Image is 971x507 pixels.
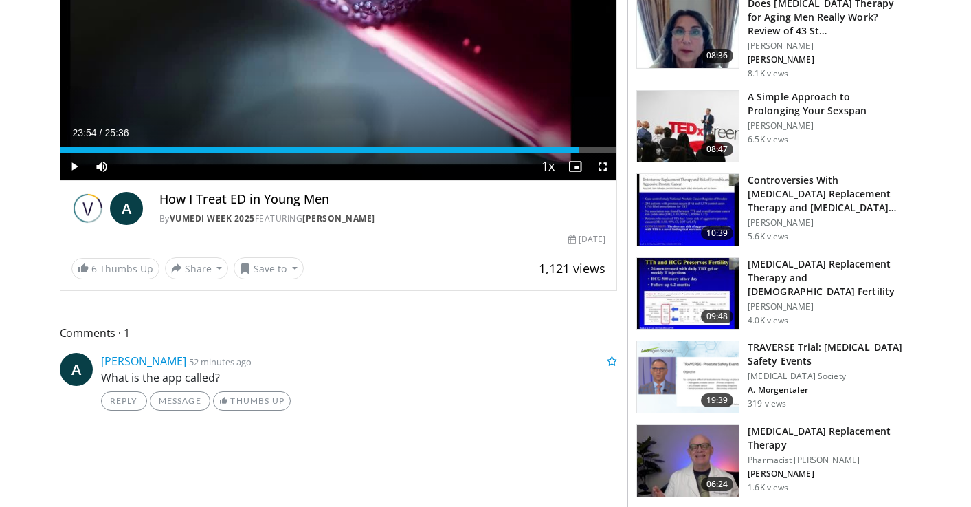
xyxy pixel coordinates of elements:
a: 19:39 TRAVERSE Trial: [MEDICAL_DATA] Safety Events [MEDICAL_DATA] Society A. Morgentaler 319 views [636,341,902,413]
span: / [100,127,102,138]
p: [PERSON_NAME] [748,217,902,228]
a: A [110,192,143,225]
a: 08:47 A Simple Approach to Prolonging Your Sexspan [PERSON_NAME] 6.5K views [636,90,902,163]
span: Comments 1 [60,324,618,342]
span: 08:47 [701,142,734,156]
a: 6 Thumbs Up [71,258,159,279]
button: Fullscreen [589,153,616,180]
img: 418933e4-fe1c-4c2e-be56-3ce3ec8efa3b.150x105_q85_crop-smart_upscale.jpg [637,174,739,246]
a: [PERSON_NAME] [101,354,186,369]
span: 25:36 [104,127,129,138]
span: 23:54 [73,127,97,138]
h3: [MEDICAL_DATA] Replacement Therapy [748,424,902,452]
span: 06:24 [701,477,734,491]
a: 09:48 [MEDICAL_DATA] Replacement Therapy and [DEMOGRAPHIC_DATA] Fertility [PERSON_NAME] 4.0K views [636,257,902,330]
a: Thumbs Up [213,391,291,411]
a: Reply [101,391,147,411]
a: A [60,353,93,386]
a: Message [150,391,210,411]
a: 06:24 [MEDICAL_DATA] Replacement Therapy Pharmacist [PERSON_NAME] [PERSON_NAME] 1.6K views [636,424,902,497]
div: [DATE] [568,233,605,246]
button: Mute [88,153,115,180]
div: By FEATURING [159,213,606,225]
button: Save to [234,257,304,279]
img: c4bd4661-e278-4c34-863c-57c104f39734.150x105_q85_crop-smart_upscale.jpg [637,91,739,162]
p: 5.6K views [748,231,788,242]
p: What is the app called? [101,369,618,386]
span: 08:36 [701,49,734,63]
span: 10:39 [701,226,734,240]
p: [PERSON_NAME] [748,120,902,131]
h3: [MEDICAL_DATA] Replacement Therapy and [DEMOGRAPHIC_DATA] Fertility [748,257,902,299]
div: Progress Bar [60,147,617,153]
a: [PERSON_NAME] [302,213,375,224]
img: 9812f22f-d817-4923-ae6c-a42f6b8f1c21.png.150x105_q85_crop-smart_upscale.png [637,341,739,413]
p: [PERSON_NAME] [748,468,902,479]
p: 6.5K views [748,134,788,145]
h4: How I Treat ED in Young Men [159,192,606,207]
span: 6 [91,262,97,275]
p: [MEDICAL_DATA] Society [748,371,902,382]
p: 4.0K views [748,315,788,326]
p: 319 views [748,398,786,409]
button: Play [60,153,88,180]
img: e23de6d5-b3cf-4de1-8780-c4eec047bbc0.150x105_q85_crop-smart_upscale.jpg [637,425,739,497]
button: Playback Rate [534,153,561,180]
p: [PERSON_NAME] [748,54,902,65]
button: Share [165,257,229,279]
span: 19:39 [701,393,734,407]
h3: TRAVERSE Trial: [MEDICAL_DATA] Safety Events [748,341,902,368]
p: 1.6K views [748,482,788,493]
a: Vumedi Week 2025 [170,213,255,224]
p: A. Morgentaler [748,385,902,396]
p: [PERSON_NAME] [748,301,902,312]
small: 52 minutes ago [189,356,252,368]
h3: Controversies With [MEDICAL_DATA] Replacement Therapy and [MEDICAL_DATA] Can… [748,173,902,215]
p: Pharmacist [PERSON_NAME] [748,455,902,466]
p: [PERSON_NAME] [748,41,902,52]
h3: A Simple Approach to Prolonging Your Sexspan [748,90,902,118]
img: 58e29ddd-d015-4cd9-bf96-f28e303b730c.150x105_q85_crop-smart_upscale.jpg [637,258,739,330]
a: 10:39 Controversies With [MEDICAL_DATA] Replacement Therapy and [MEDICAL_DATA] Can… [PERSON_NAME]... [636,173,902,246]
img: Vumedi Week 2025 [71,192,104,225]
span: 1,121 views [539,260,605,277]
span: 09:48 [701,310,734,323]
button: Enable picture-in-picture mode [561,153,589,180]
p: 8.1K views [748,68,788,79]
